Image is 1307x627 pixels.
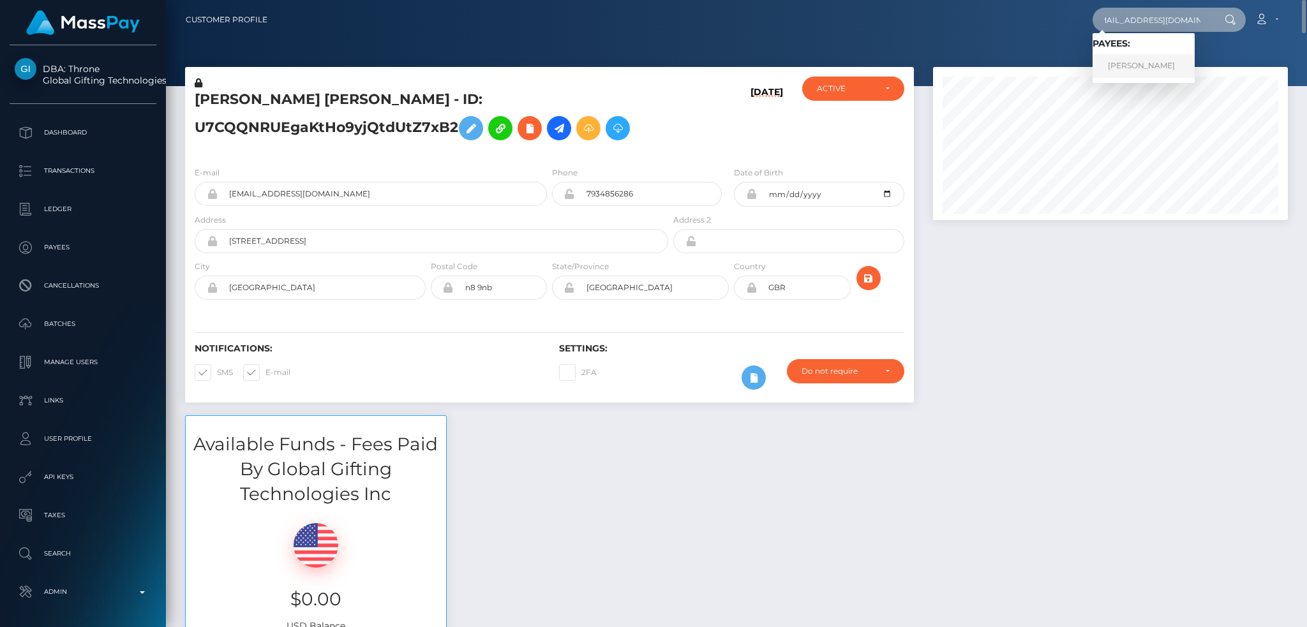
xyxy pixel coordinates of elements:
span: DBA: Throne Global Gifting Technologies Inc [10,63,156,86]
h6: [DATE] [751,87,783,151]
a: Payees [10,232,156,263]
label: Address [195,214,226,226]
label: Address 2 [673,214,711,226]
p: Payees [15,238,151,257]
p: Dashboard [15,123,151,142]
label: Postal Code [431,261,477,272]
a: User Profile [10,423,156,455]
input: Search... [1093,8,1213,32]
p: User Profile [15,429,151,448]
p: Search [15,544,151,563]
a: Links [10,385,156,417]
label: State/Province [552,261,609,272]
p: Transactions [15,161,151,181]
label: SMS [195,364,233,381]
label: 2FA [559,364,597,381]
p: Links [15,391,151,410]
p: Manage Users [15,353,151,372]
div: Do not require [802,366,875,376]
a: Batches [10,308,156,340]
label: City [195,261,210,272]
h6: Payees: [1093,38,1195,49]
h3: Available Funds - Fees Paid By Global Gifting Technologies Inc [186,432,446,507]
label: Country [734,261,766,272]
div: ACTIVE [817,84,875,94]
p: Ledger [15,200,151,219]
a: Search [10,538,156,570]
h3: $0.00 [195,587,437,612]
label: E-mail [243,364,290,381]
a: Manage Users [10,346,156,378]
label: E-mail [195,167,220,179]
a: Transactions [10,155,156,187]
label: Date of Birth [734,167,783,179]
a: Ledger [10,193,156,225]
button: Do not require [787,359,904,383]
a: Customer Profile [186,6,267,33]
a: [PERSON_NAME] [1093,54,1195,78]
p: API Keys [15,468,151,487]
label: Phone [552,167,578,179]
h5: [PERSON_NAME] [PERSON_NAME] - ID: U7CQQNRUEgaKtHo9yjQtdUtZ7xB2 [195,90,661,147]
a: Dashboard [10,117,156,149]
button: ACTIVE [802,77,904,101]
h6: Notifications: [195,343,540,354]
h6: Settings: [559,343,904,354]
img: USD.png [294,523,338,568]
a: Taxes [10,499,156,531]
a: Cancellations [10,270,156,302]
p: Taxes [15,506,151,525]
p: Cancellations [15,276,151,295]
p: Batches [15,314,151,334]
img: Global Gifting Technologies Inc [15,58,36,80]
img: MassPay Logo [26,10,140,35]
p: Admin [15,582,151,601]
a: API Keys [10,461,156,493]
a: Initiate Payout [547,116,571,140]
a: Admin [10,576,156,608]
